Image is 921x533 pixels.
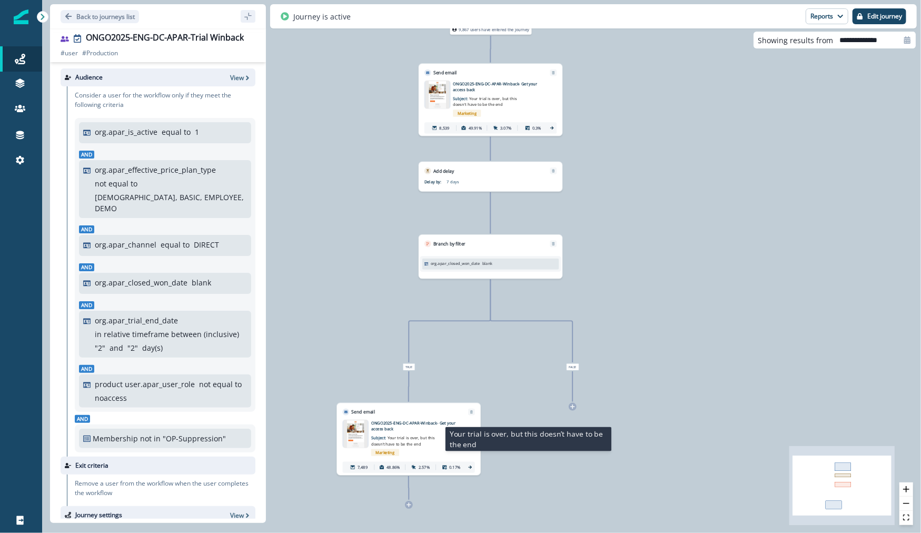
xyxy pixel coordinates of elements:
p: Audience [75,73,103,82]
p: Send email [352,409,375,416]
p: # user [61,48,78,58]
p: org.apar_channel [95,239,156,250]
p: org.apar_closed_won_date [431,261,480,266]
span: Your trial is over, but this doesn’t have to be the end [371,436,435,447]
div: Branch by filterRemoveorg.apar_closed_won_dateblank [419,234,563,279]
p: Showing results from [758,35,833,46]
span: And [79,301,94,309]
span: And [79,365,94,373]
p: in relative timeframe between (inclusive) [95,329,239,340]
p: 1 [195,126,199,137]
div: ONGO2025-ENG-DC-APAR-Trial Winback [86,33,244,44]
p: 0.3% [532,125,541,131]
p: Send email [433,70,457,76]
span: And [79,151,94,159]
div: Send emailRemoveemail asset unavailableONGO2025-ENG-DC-APAR-Winback- Get your access backSubject:... [336,403,481,476]
g: Edge from 25ea3ad6-19ba-4322-aeca-8fce49f31447 to node-edge-label4ca5a587-108d-4682-ba1c-6eac55ee... [409,280,490,362]
p: Consider a user for the workflow only if they meet the following criteria [75,91,255,110]
span: Your trial is over, but this doesn’t have to be the end [453,96,517,107]
p: Journey settings [75,510,122,520]
p: 8,539 [439,125,449,131]
p: org.apar_trial_end_date [95,315,178,326]
p: Add delay [433,167,454,174]
button: fit view [899,511,913,525]
p: blank [192,277,211,288]
p: product user.apar_user_role [95,379,195,390]
p: View [230,73,244,82]
p: # Production [82,48,118,58]
div: 9,867 users have entered the journey [437,24,544,35]
button: zoom in [899,482,913,497]
button: Reports [806,8,848,24]
p: [DEMOGRAPHIC_DATA], BASIC, EMPLOYEE, DEMO [95,192,244,214]
div: False [519,363,626,370]
p: org.apar_closed_won_date [95,277,187,288]
p: and [110,342,123,353]
p: Edit journey [867,13,902,20]
p: 3.07% [500,125,511,131]
img: Inflection [14,9,28,24]
button: View [230,73,251,82]
button: Edit journey [853,8,906,24]
p: equal to [161,239,190,250]
p: org.apar_effective_price_plan_type [95,164,216,175]
p: not in [140,433,161,444]
p: View [230,511,244,520]
span: Marketing [453,110,481,116]
p: Branch by filter [433,240,466,247]
span: False [566,363,579,370]
p: 7 days [447,179,517,184]
g: Edge from 25ea3ad6-19ba-4322-aeca-8fce49f31447 to node-edge-labelbdf920ec-c750-4926-9e0d-8b942bc6... [490,280,572,362]
p: Exit criteria [75,461,108,470]
p: 2.57% [419,465,430,470]
p: " 2 " [95,342,105,353]
p: Membership [93,433,138,444]
span: Marketing [371,449,399,456]
p: Remove a user from the workflow when the user completes the workflow [75,479,255,498]
p: Delay by: [424,179,447,184]
img: email asset unavailable [344,420,368,448]
p: noaccess [95,392,127,403]
span: And [79,225,94,233]
p: not equal to [95,178,137,189]
div: True [355,363,462,370]
p: 48.86% [387,465,400,470]
p: Back to journeys list [76,12,135,21]
p: blank [482,261,493,266]
span: And [79,263,94,271]
p: "OP-Suppression" [163,433,233,444]
p: ONGO2025-ENG-DC-APAR-Winback- Get your access back [371,420,461,431]
span: True [403,363,415,370]
p: Journey is active [293,11,351,22]
p: org.apar_is_active [95,126,157,137]
p: 49.91% [469,125,482,131]
p: DIRECT [194,239,219,250]
p: 0.17% [449,465,460,470]
button: View [230,511,251,520]
p: equal to [162,126,191,137]
p: day(s) [142,342,163,353]
p: " 2 " [127,342,138,353]
div: Send emailRemoveemail asset unavailableONGO2025-ENG-DC-APAR-Winback- Get your access backSubject:... [419,64,563,136]
div: Add delayRemoveDelay by:7 days [419,162,563,192]
p: ONGO2025-ENG-DC-APAR-Winback- Get your access back [453,81,542,92]
img: email asset unavailable [425,81,450,108]
button: sidebar collapse toggle [241,10,255,23]
p: not equal to [199,379,242,390]
p: 7,489 [358,465,368,470]
button: zoom out [899,497,913,511]
span: And [75,415,90,423]
button: Go back [61,10,139,23]
p: Subject: [453,92,523,107]
p: Subject: [371,432,441,447]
